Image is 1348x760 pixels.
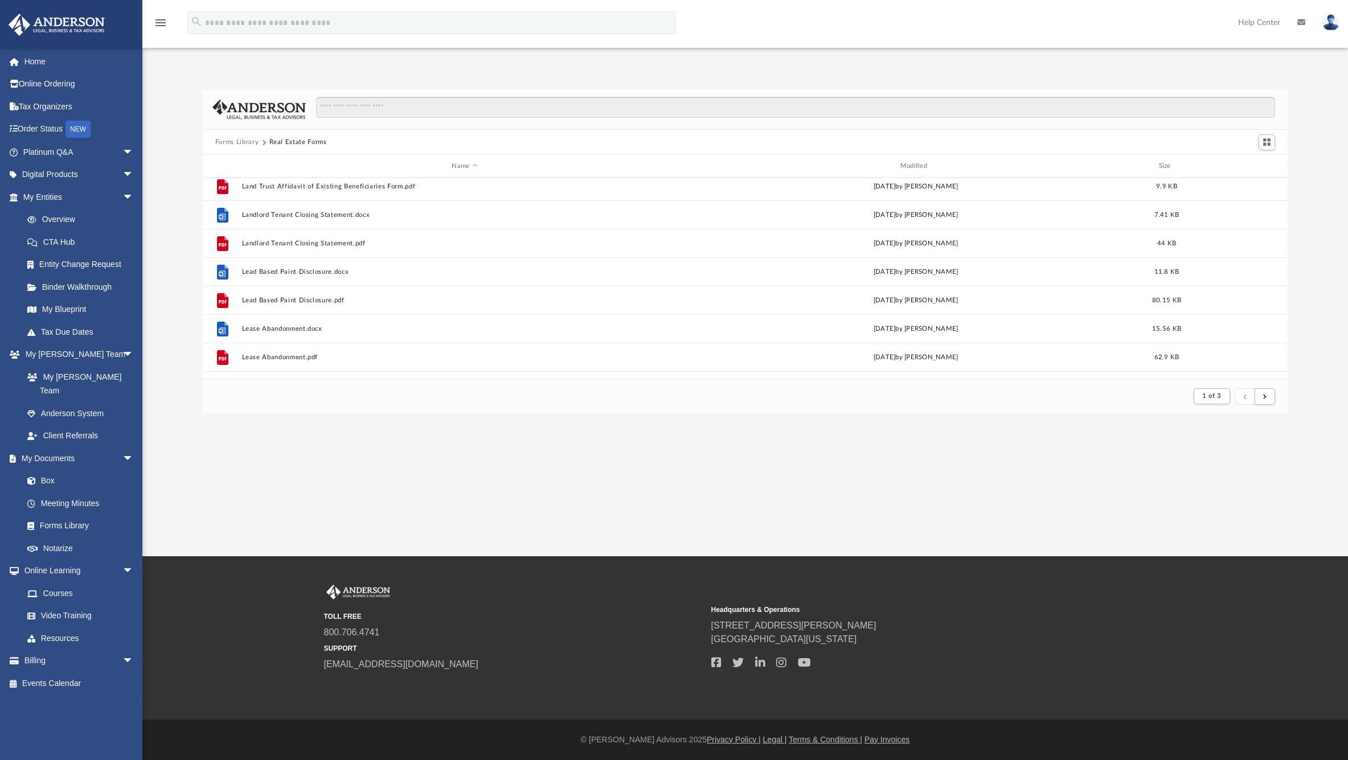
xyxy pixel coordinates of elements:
[122,186,145,209] span: arrow_drop_down
[122,560,145,583] span: arrow_drop_down
[215,137,259,147] button: Forms Library
[241,183,687,190] button: Land Trust Affidavit of Existing Beneficiaries Form.pdf
[693,182,1138,192] div: [DATE] by [PERSON_NAME]
[241,240,687,247] button: Landlord Tenant Closing Statement.pdf
[8,186,151,208] a: My Entitiesarrow_drop_down
[8,447,145,470] a: My Documentsarrow_drop_down
[711,605,1091,615] small: Headquarters & Operations
[241,325,687,332] button: Lease Abandonment.docx
[8,163,151,186] a: Digital Productsarrow_drop_down
[1154,354,1179,360] span: 62.9 KB
[324,611,703,622] small: TOLL FREE
[16,627,145,650] a: Resources
[8,95,151,118] a: Tax Organizers
[16,605,140,627] a: Video Training
[5,14,108,36] img: Anderson Advisors Platinum Portal
[8,118,151,141] a: Order StatusNEW
[122,650,145,673] span: arrow_drop_down
[8,73,151,96] a: Online Ordering
[1156,183,1177,190] span: 9.9 KB
[16,425,145,447] a: Client Referrals
[693,295,1138,306] div: [DATE] by [PERSON_NAME]
[16,253,151,276] a: Entity Change Request
[1322,14,1339,31] img: User Pic
[154,22,167,30] a: menu
[16,231,151,253] a: CTA Hub
[693,267,1138,277] div: [DATE] by [PERSON_NAME]
[1144,161,1189,171] div: Size
[693,239,1138,249] div: [DATE] by [PERSON_NAME]
[8,50,151,73] a: Home
[324,659,478,669] a: [EMAIL_ADDRESS][DOMAIN_NAME]
[1157,240,1176,247] span: 44 KB
[1152,326,1181,332] span: 15.56 KB
[707,735,761,744] a: Privacy Policy |
[16,276,151,298] a: Binder Walkthrough
[122,141,145,164] span: arrow_drop_down
[316,97,1276,118] input: Search files and folders
[241,268,687,276] button: Lead Based Paint Disclosure.docx
[8,343,145,366] a: My [PERSON_NAME] Teamarrow_drop_down
[241,161,687,171] div: Name
[122,343,145,367] span: arrow_drop_down
[324,643,703,654] small: SUPPORT
[324,585,392,599] img: Anderson Advisors Platinum Portal
[16,298,145,321] a: My Blueprint
[324,627,380,637] a: 800.706.4741
[864,735,909,744] a: Pay Invoices
[203,178,1288,379] div: grid
[693,352,1138,363] div: [DATE] by [PERSON_NAME]
[241,211,687,219] button: Landlord Tenant Closing Statement.docx
[269,137,327,147] button: Real Estate Forms
[241,354,687,361] button: Lease Abandonment.pdf
[789,735,862,744] a: Terms & Conditions |
[693,324,1138,334] div: [DATE] by [PERSON_NAME]
[16,365,140,402] a: My [PERSON_NAME] Team
[1154,269,1179,275] span: 11.8 KB
[208,161,236,171] div: id
[763,735,787,744] a: Legal |
[122,163,145,187] span: arrow_drop_down
[16,492,145,515] a: Meeting Minutes
[190,15,203,28] i: search
[8,141,151,163] a: Platinum Q&Aarrow_drop_down
[693,161,1139,171] div: Modified
[142,734,1348,746] div: © [PERSON_NAME] Advisors 2025
[16,537,145,560] a: Notarize
[16,515,140,537] a: Forms Library
[122,447,145,470] span: arrow_drop_down
[1194,161,1274,171] div: id
[1202,393,1221,399] span: 1 of 3
[16,402,145,425] a: Anderson System
[16,582,145,605] a: Courses
[711,621,876,630] a: [STREET_ADDRESS][PERSON_NAME]
[8,560,145,582] a: Online Learningarrow_drop_down
[16,321,151,343] a: Tax Due Dates
[693,210,1138,220] div: [DATE] by [PERSON_NAME]
[16,208,151,231] a: Overview
[16,470,140,492] a: Box
[1194,388,1230,404] button: 1 of 3
[1152,297,1181,303] span: 80.15 KB
[8,672,151,695] a: Events Calendar
[1259,134,1276,150] button: Switch to Grid View
[65,121,91,138] div: NEW
[241,297,687,304] button: Lead Based Paint Disclosure.pdf
[8,650,151,672] a: Billingarrow_drop_down
[154,16,167,30] i: menu
[711,634,857,644] a: [GEOGRAPHIC_DATA][US_STATE]
[1154,212,1179,218] span: 7.41 KB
